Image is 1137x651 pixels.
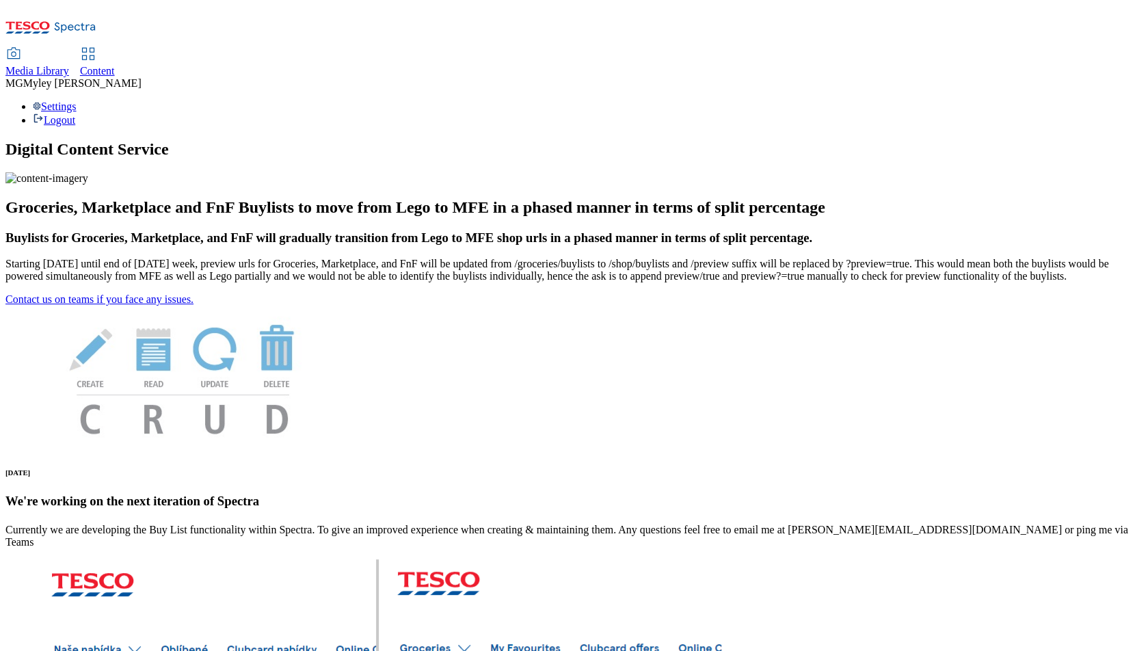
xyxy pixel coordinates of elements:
a: Logout [33,114,75,126]
h3: We're working on the next iteration of Spectra [5,494,1132,509]
span: Myley [PERSON_NAME] [23,77,142,89]
a: Media Library [5,49,69,77]
img: content-imagery [5,172,88,185]
span: Content [80,65,115,77]
img: News Image [5,306,361,449]
a: Contact us on teams if you face any issues. [5,293,193,305]
h2: Groceries, Marketplace and FnF Buylists to move from Lego to MFE in a phased manner in terms of s... [5,198,1132,217]
a: Content [80,49,115,77]
h6: [DATE] [5,468,1132,477]
p: Currently we are developing the Buy List functionality within Spectra. To give an improved experi... [5,524,1132,548]
p: Starting [DATE] until end of [DATE] week, preview urls for Groceries, Marketplace, and FnF will b... [5,258,1132,282]
a: Settings [33,101,77,112]
h1: Digital Content Service [5,140,1132,159]
h3: Buylists for Groceries, Marketplace, and FnF will gradually transition from Lego to MFE shop urls... [5,230,1132,245]
span: Media Library [5,65,69,77]
span: MG [5,77,23,89]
